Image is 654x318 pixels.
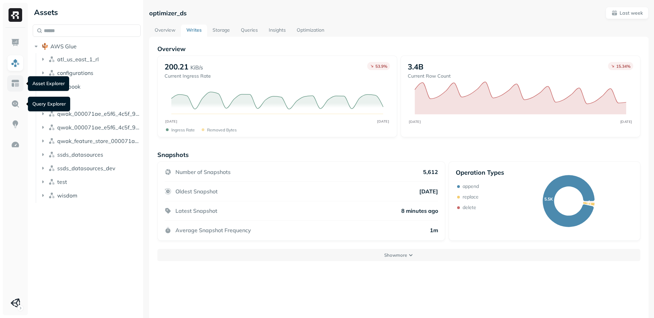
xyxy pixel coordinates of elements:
[175,169,231,175] p: Number of Snapshots
[419,188,438,195] p: [DATE]
[40,190,141,201] button: wisdom
[57,69,93,76] span: configurations
[149,9,187,17] p: optimizer_ds
[48,192,55,199] img: namespace
[28,97,70,111] div: Query Explorer
[33,41,141,52] button: AWS Glue
[616,64,630,69] p: 15.34 %
[175,227,251,234] p: Average Snapshot Frequency
[235,25,263,37] a: Queries
[408,73,451,79] p: Current Row Count
[166,119,177,123] tspan: [DATE]
[181,25,207,37] a: Writes
[11,140,20,149] img: Optimization
[40,122,141,133] button: qwak_000071ae_e5f6_4c5f_97ab_2b533d00d294_analytics_data_view
[57,56,99,63] span: atl_us_east_1_rl
[175,188,218,195] p: Oldest Snapshot
[401,207,438,214] p: 8 minutes ago
[606,7,649,19] button: Last week
[48,151,55,158] img: namespace
[48,124,55,131] img: namespace
[57,124,141,131] span: qwak_000071ae_e5f6_4c5f_97ab_2b533d00d294_analytics_data_view
[40,136,141,146] button: qwak_feature_store_000071ae_e5f6_4c5f_97ab_2b533d00d294
[11,38,20,47] img: Dashboard
[57,151,103,158] span: ssds_datasources
[57,138,141,144] span: qwak_feature_store_000071ae_e5f6_4c5f_97ab_2b533d00d294
[463,183,479,190] p: append
[48,110,55,117] img: namespace
[190,63,203,71] p: KiB/s
[375,64,387,69] p: 53.9 %
[57,192,77,199] span: wisdom
[40,95,141,106] button: ml
[28,76,69,91] div: Asset Explorer
[48,165,55,172] img: namespace
[57,178,67,185] span: test
[11,59,20,67] img: Assets
[377,119,389,123] tspan: [DATE]
[408,62,423,71] p: 3.4B
[463,194,479,200] p: replace
[42,43,48,50] img: root
[9,8,22,22] img: Ryft
[620,10,643,16] p: Last week
[57,110,141,117] span: qwak_000071ae_e5f6_4c5f_97ab_2b533d00d294_analytics_data
[40,176,141,187] button: test
[620,120,632,124] tspan: [DATE]
[430,227,438,234] p: 1m
[48,69,55,76] img: namespace
[175,207,217,214] p: Latest Snapshot
[157,151,189,159] p: Snapshots
[57,165,115,172] span: ssds_datasources_dev
[40,81,141,92] button: facebook
[33,7,141,18] div: Assets
[587,201,591,206] text: 93
[384,252,407,258] p: Show more
[291,25,330,37] a: Optimization
[207,127,237,132] p: Removed bytes
[171,127,195,132] p: Ingress Rate
[544,196,553,202] text: 5.5K
[263,25,291,37] a: Insights
[165,62,188,71] p: 200.21
[463,204,476,211] p: delete
[149,25,181,37] a: Overview
[157,45,640,53] p: Overview
[11,99,20,108] img: Query Explorer
[50,43,77,50] span: AWS Glue
[11,298,20,308] img: Unity
[11,120,20,129] img: Insights
[409,120,421,124] tspan: [DATE]
[48,56,55,63] img: namespace
[11,79,20,88] img: Asset Explorer
[40,149,141,160] button: ssds_datasources
[423,169,438,175] p: 5,612
[157,249,640,261] button: Showmore
[40,54,141,65] button: atl_us_east_1_rl
[48,138,55,144] img: namespace
[207,25,235,37] a: Storage
[40,163,141,174] button: ssds_datasources_dev
[456,169,504,176] p: Operation Types
[588,199,590,204] text: 4
[48,178,55,185] img: namespace
[40,67,141,78] button: configurations
[165,73,211,79] p: Current Ingress Rate
[40,108,141,119] button: qwak_000071ae_e5f6_4c5f_97ab_2b533d00d294_analytics_data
